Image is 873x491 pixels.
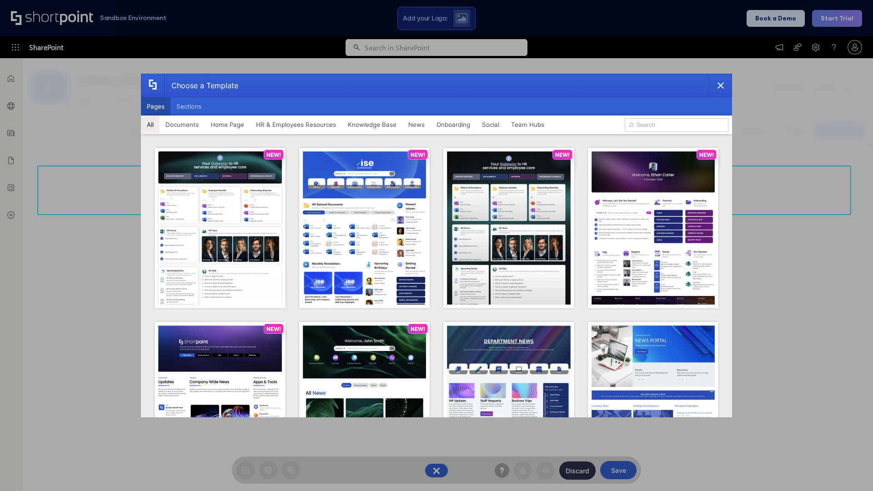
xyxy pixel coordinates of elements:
p: NEW! [699,151,714,158]
p: NEW! [411,151,425,158]
button: Documents [160,115,205,134]
p: NEW! [411,326,425,332]
button: All [141,115,160,134]
button: News [402,115,431,134]
button: Onboarding [431,115,476,134]
button: HR & Employees Resources [250,115,342,134]
button: Home Page [205,115,250,134]
button: Team Hubs [505,115,550,134]
button: Sections [171,97,207,115]
iframe: Chat Widget [828,447,873,491]
button: Social [476,115,505,134]
div: Choose a Template [164,74,238,97]
p: NEW! [266,326,281,332]
p: NEW! [555,151,570,158]
div: template selector [141,74,732,417]
button: Knowledge Base [342,115,402,134]
button: Pages [141,97,171,115]
input: Search [625,118,728,132]
p: NEW! [266,151,281,158]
